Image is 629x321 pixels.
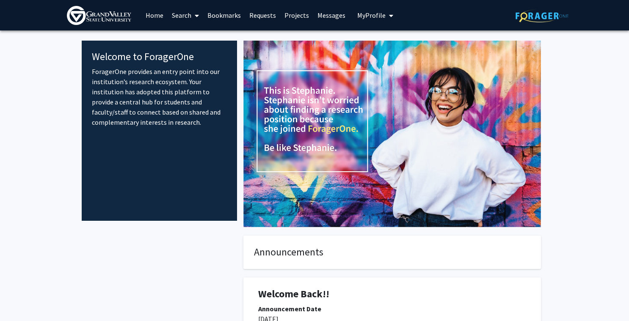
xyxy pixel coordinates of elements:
iframe: Chat [6,283,36,315]
a: Search [168,0,203,30]
a: Requests [245,0,280,30]
h4: Welcome to ForagerOne [92,51,227,63]
a: Messages [313,0,350,30]
h1: Welcome Back!! [258,288,526,300]
a: Home [141,0,168,30]
a: Projects [280,0,313,30]
a: Bookmarks [203,0,245,30]
img: Grand Valley State University Logo [67,6,131,25]
div: Announcement Date [258,304,526,314]
span: My Profile [357,11,386,19]
img: ForagerOne Logo [516,9,568,22]
p: ForagerOne provides an entry point into our institution’s research ecosystem. Your institution ha... [92,66,227,127]
img: Cover Image [243,41,541,227]
h4: Announcements [254,246,530,258]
